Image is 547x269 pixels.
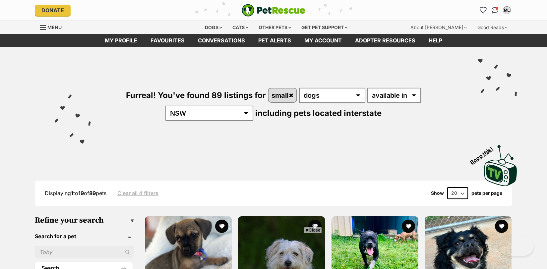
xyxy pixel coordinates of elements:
[402,220,415,233] button: favourite
[348,34,422,47] a: Adopter resources
[98,34,144,47] a: My profile
[422,34,449,47] a: Help
[35,233,134,239] header: Search for a pet
[78,190,84,196] strong: 19
[254,21,296,34] div: Other pets
[35,246,134,258] input: Toby
[499,236,534,256] iframe: Help Scout Beacon - Open
[469,141,500,165] span: Boop this!
[484,145,517,186] img: PetRescue TV logo
[473,21,512,34] div: Good Reads
[35,216,134,225] h3: Refine your search
[304,227,322,233] span: Close
[502,5,512,16] button: My account
[242,4,305,17] a: PetRescue
[45,190,106,196] span: Displaying to of pets
[269,88,297,102] a: small
[126,90,266,100] span: Furreal! You've found 89 listings for
[471,190,502,196] label: pets per page
[484,139,517,188] a: Boop this!
[252,34,298,47] a: Pet alerts
[117,190,158,196] a: Clear all 4 filters
[298,34,348,47] a: My account
[297,21,352,34] div: Get pet support
[215,220,228,233] button: favourite
[431,190,444,196] span: Show
[153,236,394,266] iframe: Advertisement
[40,21,66,33] a: Menu
[144,34,191,47] a: Favourites
[47,25,62,30] span: Menu
[255,108,382,118] span: including pets located interstate
[406,21,471,34] div: About [PERSON_NAME]
[71,190,73,196] strong: 1
[200,21,227,34] div: Dogs
[492,7,499,14] img: chat-41dd97257d64d25036548639549fe6c8038ab92f7586957e7f3b1b290dea8141.svg
[228,21,253,34] div: Cats
[478,5,512,16] ul: Account quick links
[490,5,500,16] a: Conversations
[35,5,71,16] a: Donate
[309,220,322,233] button: favourite
[242,4,305,17] img: logo-e224e6f780fb5917bec1dbf3a21bbac754714ae5b6737aabdf751b685950b380.svg
[89,190,96,196] strong: 89
[504,7,510,14] div: ML
[191,34,252,47] a: conversations
[495,220,508,233] button: favourite
[478,5,488,16] a: Favourites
